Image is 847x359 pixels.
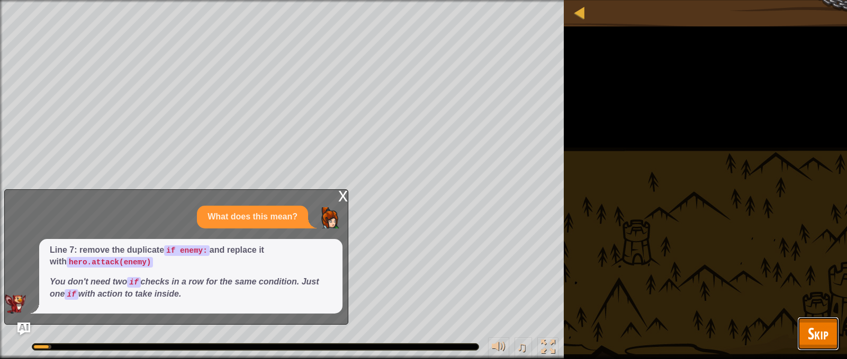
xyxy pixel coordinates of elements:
button: Skip [797,317,839,351]
code: if [65,289,78,300]
code: if [127,277,140,288]
button: ♫ [515,337,533,359]
p: Line 7: remove the duplicate and replace it with [50,244,332,269]
img: Player [319,207,340,228]
button: Ask AI [17,323,30,335]
div: x [338,190,348,200]
em: You don't need two checks in a row for the same condition. Just one with action to take inside. [50,277,319,298]
button: Adjust volume [488,337,509,359]
span: Skip [808,323,828,344]
button: Toggle fullscreen [537,337,558,359]
code: if enemy: [164,245,210,256]
p: What does this mean? [208,211,298,223]
img: AI [5,294,26,314]
code: hero.attack(enemy) [67,257,153,268]
span: ♫ [517,339,527,355]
